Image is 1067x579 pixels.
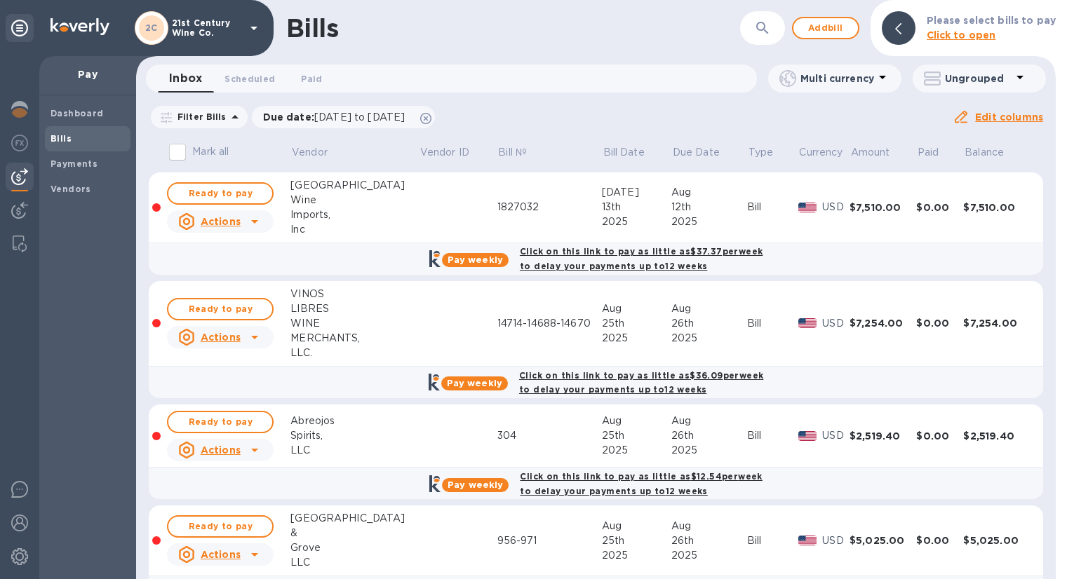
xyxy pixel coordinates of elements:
span: Ready to pay [180,414,261,430]
div: 25th [602,428,671,443]
div: $5,025.00 [963,533,1031,547]
p: Pay [51,67,125,81]
p: Paid [918,145,939,160]
p: USD [822,316,850,331]
img: USD [798,431,817,441]
div: $7,510.00 [963,200,1031,214]
img: USD [798,318,817,328]
b: Vendors [51,184,91,194]
span: Vendor [292,145,346,160]
div: MERCHANTS, [290,331,419,346]
div: LIBRES [290,301,419,316]
b: Click on this link to pay as little as $37.37 per week to delay your payments up to 12 weeks [520,246,763,271]
span: [DATE] to [DATE] [314,111,405,123]
p: Multi currency [800,71,874,86]
span: Ready to pay [180,518,261,535]
div: 304 [497,428,602,443]
div: $0.00 [916,429,963,443]
p: Bill Date [603,145,645,160]
u: Actions [201,216,241,227]
div: Bill [747,200,798,214]
button: Ready to pay [167,515,274,538]
div: VINOS [290,287,419,301]
span: Bill № [498,145,545,160]
h1: Bills [286,13,338,43]
div: 2025 [671,443,747,458]
div: $7,254.00 [963,316,1031,330]
img: Logo [51,18,109,35]
b: Dashboard [51,108,104,118]
div: 13th [602,200,671,214]
p: Mark all [192,144,229,159]
div: $7,510.00 [850,200,916,214]
div: Aug [671,414,747,428]
span: Paid [918,145,958,160]
b: Please select bills to pay [927,15,1056,26]
b: Payments [51,158,98,169]
div: 25th [602,533,671,548]
div: 2025 [602,443,671,458]
p: Filter Bills [172,111,227,123]
div: Spirits, [290,428,419,443]
div: 956-971 [497,533,602,548]
span: Ready to pay [180,185,261,202]
span: Ready to pay [180,301,261,318]
span: Due Date [673,145,738,160]
span: Paid [301,71,322,86]
div: [DATE] [602,185,671,200]
b: Pay weekly [447,378,502,388]
p: 21st Century Wine Co. [172,18,242,38]
div: Abreojos [290,414,419,428]
div: WINE [290,316,419,331]
img: USD [798,203,817,212]
button: Ready to pay [167,411,274,433]
div: LLC. [290,346,419,360]
div: Grove [290,540,419,555]
div: 2025 [602,548,671,563]
button: Ready to pay [167,298,274,320]
div: Unpin categories [6,14,34,42]
button: Ready to pay [167,182,274,205]
u: Actions [201,332,241,343]
div: 2025 [671,214,747,229]
div: & [290,526,419,540]
div: $5,025.00 [850,533,916,547]
div: 26th [671,533,747,548]
div: $2,519.40 [850,429,916,443]
p: Due date : [263,110,412,124]
div: 1827032 [497,200,602,214]
p: USD [822,428,850,443]
div: $2,519.40 [963,429,1031,443]
button: Addbill [792,17,859,39]
span: Scheduled [224,71,275,86]
p: Vendor ID [420,145,469,160]
b: Click on this link to pay as little as $36.09 per week to delay your payments up to 12 weeks [519,370,763,395]
div: $0.00 [916,316,963,330]
div: Aug [602,414,671,428]
div: Aug [671,519,747,533]
div: [GEOGRAPHIC_DATA] [290,511,419,526]
div: Aug [602,301,671,316]
u: Actions [201,444,241,456]
div: $0.00 [916,200,963,214]
span: Bill Date [603,145,663,160]
p: Amount [851,145,890,160]
p: Bill № [498,145,527,160]
div: Aug [602,519,671,533]
u: Edit columns [975,111,1043,123]
span: Add bill [805,20,847,36]
b: Click on this link to pay as little as $12.54 per week to delay your payments up to 12 weeks [520,471,762,496]
b: Click to open [927,29,996,41]
div: Aug [671,185,747,200]
div: Bill [747,316,798,331]
p: Ungrouped [945,71,1012,86]
p: USD [822,533,850,548]
div: LLC [290,555,419,570]
div: Bill [747,533,798,548]
div: 12th [671,200,747,214]
p: Type [749,145,774,160]
b: Pay weekly [448,254,503,265]
div: 2025 [671,331,747,346]
span: Type [749,145,792,160]
div: LLC [290,443,419,458]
